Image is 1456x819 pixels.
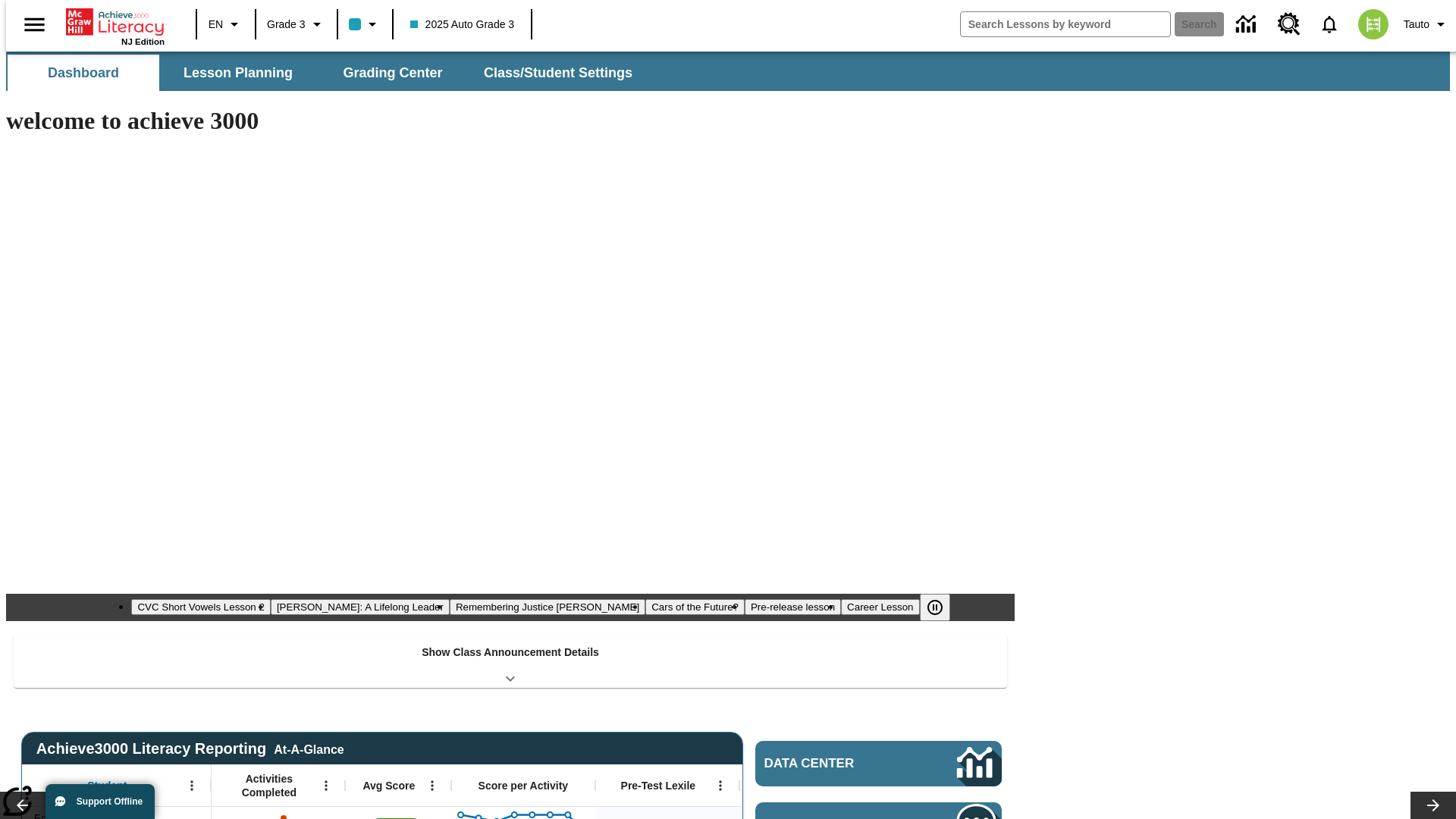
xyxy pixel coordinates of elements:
h1: welcome to achieve 3000 [6,107,1015,135]
span: Lesson Planning [184,64,293,82]
a: Home [66,7,165,37]
button: Open side menu [12,2,57,47]
button: Select a new avatar [1349,5,1398,44]
button: Open Menu [709,774,732,797]
a: Notifications [1310,5,1349,44]
span: Student [87,779,127,792]
button: Lesson carousel, Next [1410,792,1456,819]
img: avatar image [1358,9,1389,39]
div: Show Class Announcement Details [14,635,1007,688]
span: Activities Completed [219,772,319,799]
div: Home [66,5,165,46]
div: Pause [920,594,965,621]
button: Slide 3 Remembering Justice O'Connor [450,599,645,615]
span: Class/Student Settings [484,64,632,82]
input: search field [961,12,1170,36]
button: Dashboard [8,55,159,91]
span: Grade 3 [267,17,306,33]
button: Open Menu [421,774,444,797]
button: Open Menu [180,774,203,797]
span: Data Center [764,756,906,771]
button: Pause [920,594,950,621]
div: SubNavbar [6,52,1450,91]
button: Open Menu [315,774,337,797]
button: Profile/Settings [1398,11,1456,38]
button: Class color is light blue. Change class color [343,11,388,38]
span: Achieve3000 Literacy Reporting [36,740,344,758]
div: At-A-Glance [274,740,344,757]
span: Dashboard [48,64,119,82]
button: Class/Student Settings [472,55,645,91]
a: Data Center [1227,4,1269,45]
span: Pre-Test Lexile [621,779,696,792]
button: Slide 1 CVC Short Vowels Lesson 2 [131,599,270,615]
span: Tauto [1404,17,1429,33]
span: NJ Edition [121,37,165,46]
button: Slide 6 Career Lesson [841,599,919,615]
span: EN [209,17,223,33]
span: Support Offline [77,796,143,807]
button: Grade: Grade 3, Select a grade [261,11,332,38]
span: Score per Activity [479,779,569,792]
span: Grading Center [343,64,442,82]
button: Support Offline [45,784,155,819]
button: Lesson Planning [162,55,314,91]
p: Show Class Announcement Details [422,645,599,661]
a: Data Center [755,741,1002,786]
span: Avg Score [362,779,415,792]
button: Slide 5 Pre-release lesson [745,599,841,615]
button: Slide 4 Cars of the Future? [645,599,745,615]
button: Slide 2 Dianne Feinstein: A Lifelong Leader [271,599,450,615]
a: Resource Center, Will open in new tab [1269,4,1310,45]
span: 2025 Auto Grade 3 [410,17,515,33]
div: SubNavbar [6,55,646,91]
button: Language: EN, Select a language [202,11,250,38]
button: Grading Center [317,55,469,91]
